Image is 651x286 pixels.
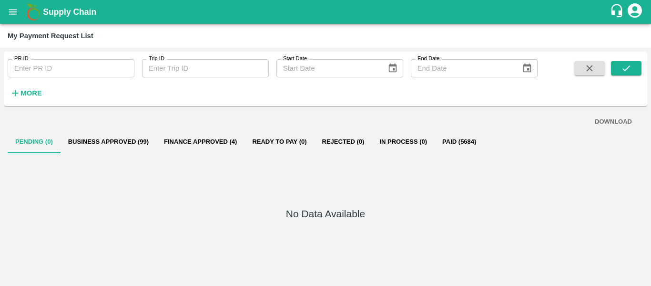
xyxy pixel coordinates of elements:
button: Finance Approved (4) [156,130,244,153]
div: customer-support [610,3,626,21]
input: Start Date [276,59,380,77]
b: Supply Chain [43,7,96,17]
label: End Date [417,55,439,63]
input: End Date [411,59,515,77]
label: PR ID [14,55,29,63]
button: Pending (0) [8,130,61,153]
button: Ready To Pay (0) [244,130,314,153]
button: Business Approved (99) [61,130,156,153]
button: Paid (5684) [435,130,484,153]
strong: More [20,89,42,97]
div: My Payment Request List [8,30,93,42]
a: Supply Chain [43,5,610,19]
div: account of current user [626,2,643,22]
button: Choose date [384,59,402,77]
button: Choose date [518,59,536,77]
button: open drawer [2,1,24,23]
button: DOWNLOAD [591,114,636,130]
button: Rejected (0) [315,130,372,153]
button: More [8,85,44,101]
h5: No Data Available [286,207,365,221]
input: Enter PR ID [8,59,134,77]
input: Enter Trip ID [142,59,269,77]
button: In Process (0) [372,130,435,153]
label: Start Date [283,55,307,63]
img: logo [24,2,43,21]
label: Trip ID [149,55,164,63]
